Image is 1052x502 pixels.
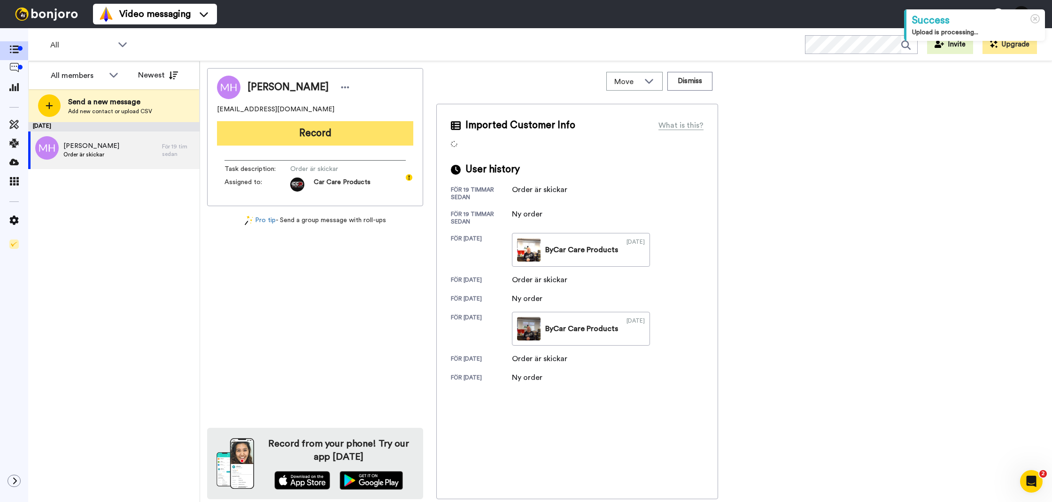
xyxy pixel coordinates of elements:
[627,317,645,340] div: [DATE]
[217,105,334,114] span: [EMAIL_ADDRESS][DOMAIN_NAME]
[274,471,330,490] img: appstore
[11,8,82,21] img: bj-logo-header-white.svg
[9,239,19,249] img: Checklist.svg
[517,317,541,340] img: fda5538f-bb7f-4238-a664-c5864e74034f-thumb.jpg
[131,66,185,85] button: Newest
[263,437,414,463] h4: Record from your phone! Try our app [DATE]
[28,122,200,131] div: [DATE]
[658,120,704,131] div: What is this?
[667,72,712,91] button: Dismiss
[614,76,640,87] span: Move
[207,216,423,225] div: - Send a group message with roll-ups
[1020,470,1043,493] iframe: Intercom live chat
[451,355,512,364] div: för [DATE]
[224,178,290,192] span: Assigned to:
[517,238,541,262] img: a19c36b9-2a3e-47e3-9d97-7d98b51cc69f-thumb.jpg
[451,235,512,267] div: för [DATE]
[162,143,195,158] div: För 19 tim sedan
[545,323,618,334] div: By Car Care Products
[465,118,575,132] span: Imported Customer Info
[451,210,512,225] div: för 19 timmar sedan
[512,184,567,195] div: Order är skickar
[512,353,567,364] div: Order är skickar
[51,70,104,81] div: All members
[512,233,650,267] a: ByCar Care Products[DATE]
[224,164,290,174] span: Task description :
[245,216,276,225] a: Pro tip
[68,108,152,115] span: Add new contact or upload CSV
[451,295,512,304] div: för [DATE]
[545,244,618,255] div: By Car Care Products
[290,164,379,174] span: Order är skickar
[512,312,650,346] a: ByCar Care Products[DATE]
[512,372,559,383] div: Ny order
[451,374,512,383] div: för [DATE]
[465,162,520,177] span: User history
[248,80,329,94] span: [PERSON_NAME]
[340,471,403,490] img: playstore
[982,35,1037,54] button: Upgrade
[217,121,413,146] button: Record
[68,96,152,108] span: Send a new message
[512,274,567,286] div: Order är skickar
[35,136,59,160] img: mh.png
[217,438,254,489] img: download
[512,293,559,304] div: Ny order
[63,141,119,151] span: [PERSON_NAME]
[217,76,240,99] img: Image of Marcus Hallgren
[912,13,1039,28] div: Success
[912,28,1039,37] div: Upload is processing...
[451,314,512,346] div: för [DATE]
[451,276,512,286] div: för [DATE]
[63,151,119,158] span: Order är skickar
[50,39,113,51] span: All
[927,35,973,54] button: Invite
[119,8,191,21] span: Video messaging
[314,178,371,192] span: Car Care Products
[245,216,253,225] img: magic-wand.svg
[627,238,645,262] div: [DATE]
[512,209,559,220] div: Ny order
[290,178,304,192] img: fa6b7fd4-c3c4-475b-9b20-179fad50db7e-1719390291.jpg
[99,7,114,22] img: vm-color.svg
[451,186,512,201] div: för 19 timmar sedan
[405,173,413,182] div: Tooltip anchor
[1039,470,1047,478] span: 2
